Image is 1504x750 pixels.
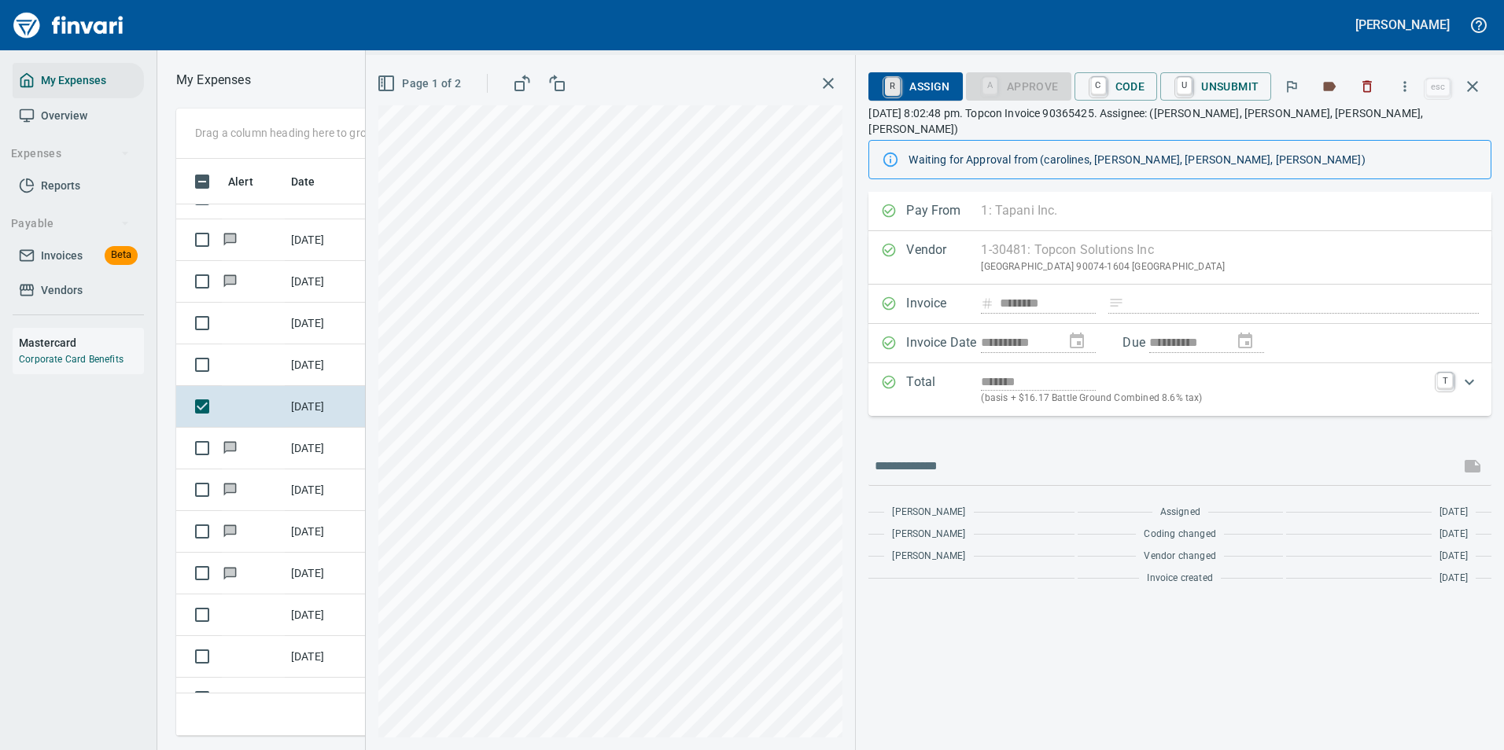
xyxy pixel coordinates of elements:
span: Has messages [222,568,238,578]
span: Assigned [1160,505,1200,520]
h5: [PERSON_NAME] [1355,17,1450,33]
p: (basis + $16.17 Battle Ground Combined 8.6% tax) [981,391,1428,406]
a: R [885,78,900,95]
p: My Expenses [176,71,251,90]
td: 96351.1105217 [363,594,505,636]
a: Overview [13,98,144,134]
td: [DATE] [285,219,363,261]
td: 95639.7100 [363,219,505,261]
span: Has messages [222,443,238,453]
button: Payable [5,209,136,238]
span: [PERSON_NAME] [892,505,965,520]
td: [DATE] [285,469,363,511]
span: [DATE] [1439,527,1468,542]
td: [DATE] Invoice 190214993-00 from Tacoma Screw Products Inc (1-10999) [363,303,505,344]
span: Overview [41,106,87,126]
span: Invoice created [1147,571,1213,586]
span: Beta [105,246,138,264]
a: T [1437,373,1453,388]
td: [DATE] [285,594,363,636]
span: Date [291,172,315,191]
button: UUnsubmit [1160,72,1271,101]
span: Reports [41,176,80,196]
p: [DATE] 8:02:48 pm. Topcon Invoice 90365425. Assignee: ([PERSON_NAME], [PERSON_NAME], [PERSON_NAME... [868,105,1491,137]
button: Labels [1312,69,1347,104]
td: 95461.4130002 [363,511,505,553]
a: InvoicesBeta [13,238,144,274]
td: [DATE] [285,428,363,469]
td: 95724.102017 [363,261,505,303]
span: Has messages [222,234,238,244]
td: [DATE] [285,553,363,594]
td: 96351.1105217 [363,636,505,678]
span: Date [291,172,336,191]
span: Payable [11,214,130,233]
button: CCode [1075,72,1158,101]
span: Unsubmit [1173,73,1259,100]
td: 18803.634015 [363,428,505,469]
span: [PERSON_NAME] [892,527,965,542]
span: Assign [881,73,949,100]
span: Vendors [41,281,83,300]
td: 96146.5040118 [363,553,505,594]
h6: Mastercard [19,334,144,351]
span: Invoices [41,246,83,266]
span: Code [1087,73,1145,100]
span: Has messages [222,276,238,286]
span: Alert [228,172,253,191]
div: Waiting for Approval from (carolines, [PERSON_NAME], [PERSON_NAME], [PERSON_NAME]) [909,145,1478,174]
a: Corporate Card Benefits [19,354,123,365]
span: Page 1 of 2 [380,74,461,94]
span: [DATE] [1439,549,1468,564]
a: My Expenses [13,63,144,98]
span: Has messages [222,526,238,536]
td: [DATE] [285,303,363,344]
span: [DATE] [1439,505,1468,520]
td: [DATE] [285,386,363,428]
button: RAssign [868,72,962,101]
td: [DATE] [285,511,363,553]
button: Discard [1350,69,1384,104]
span: [DATE] [1439,571,1468,586]
span: My Expenses [41,71,106,90]
span: This records your message into the invoice and notifies anyone mentioned [1454,447,1491,485]
a: C [1091,77,1106,94]
p: Drag a column heading here to group the table [195,125,426,141]
button: More [1388,69,1422,104]
td: [DATE] [285,261,363,303]
span: Expenses [11,144,130,164]
span: Alert [228,172,274,191]
td: [DATE] [285,678,363,719]
span: Close invoice [1422,68,1491,105]
span: Has messages [222,484,238,494]
a: esc [1426,79,1450,96]
td: 96374.2970051 [363,678,505,719]
a: Reports [13,168,144,204]
img: Finvari [9,6,127,44]
nav: breadcrumb [176,71,251,90]
div: Coding Required [966,79,1071,92]
button: Page 1 of 2 [374,69,467,98]
td: 95609.8070078 [363,469,505,511]
span: Coding changed [1144,527,1215,542]
p: Total [906,373,981,406]
button: Flag [1274,69,1309,104]
div: Expand [868,363,1491,416]
button: [PERSON_NAME] [1351,13,1454,37]
span: Vendor changed [1144,549,1215,564]
button: Expenses [5,139,136,168]
a: Vendors [13,273,144,308]
span: [PERSON_NAME] [892,549,965,564]
td: [DATE] [285,636,363,678]
a: U [1177,77,1192,94]
td: [DATE] [285,344,363,386]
